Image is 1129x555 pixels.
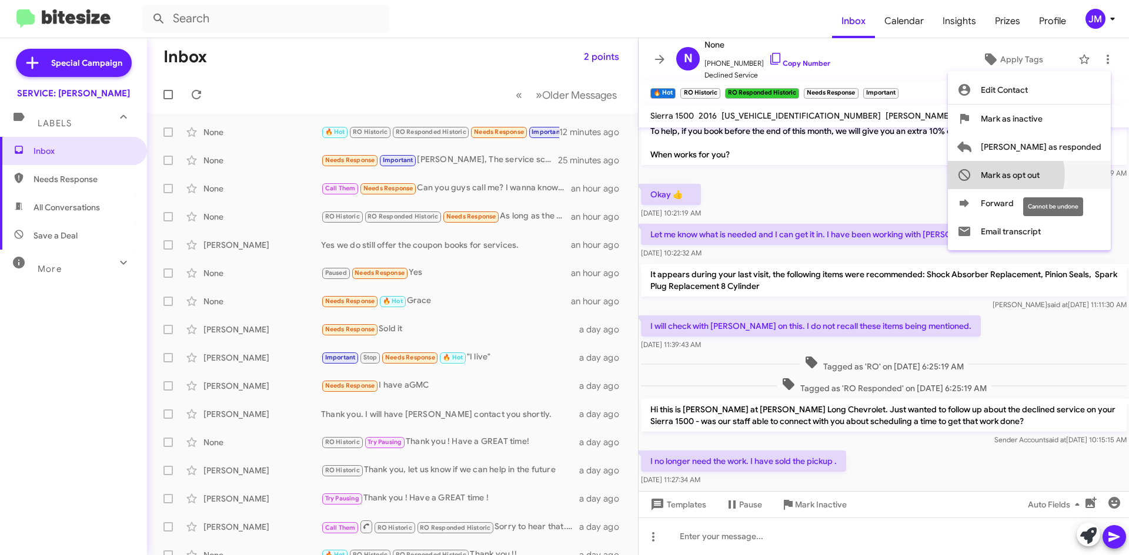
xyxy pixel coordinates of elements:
[948,217,1111,245] button: Email transcript
[948,189,1111,217] button: Forward
[981,76,1028,104] span: Edit Contact
[981,133,1101,161] span: [PERSON_NAME] as responded
[981,105,1043,133] span: Mark as inactive
[1023,197,1083,216] div: Cannot be undone
[981,161,1040,189] span: Mark as opt out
